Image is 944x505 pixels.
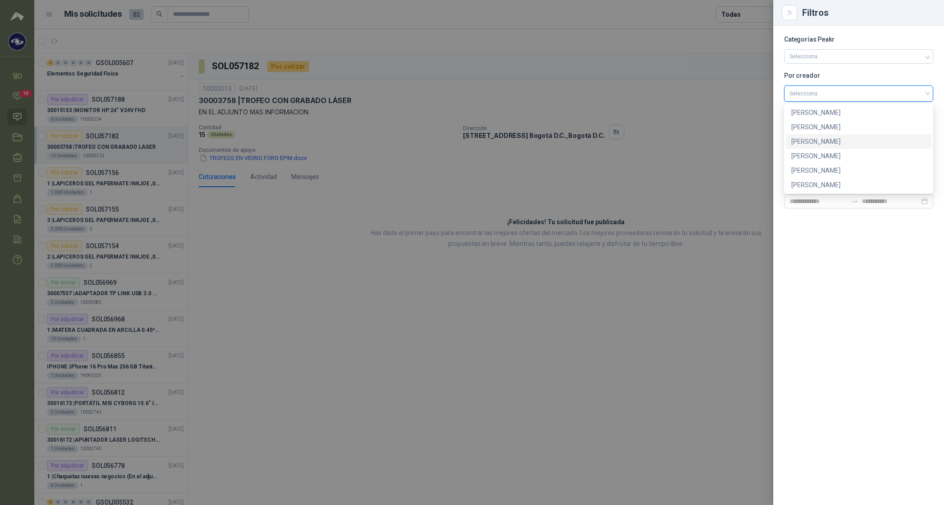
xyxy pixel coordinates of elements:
div: [PERSON_NAME] [791,151,926,161]
div: [PERSON_NAME] [791,165,926,175]
div: [PERSON_NAME] [791,180,926,190]
div: Liborio Guarnizo [786,134,931,149]
p: Por creador [784,73,933,78]
div: Pablo Carbonell [786,163,931,178]
div: [PERSON_NAME] [791,137,926,146]
div: Filtros [802,8,933,17]
div: [PERSON_NAME] [791,122,926,132]
p: Categorías Peakr [784,37,933,42]
span: swap-right [851,198,858,205]
div: DIANA MARCELA ROA [786,105,931,120]
div: Peter Oswaldo Peña Forero [786,178,931,192]
div: Diego Armando Chacon Mora [786,120,931,134]
div: LUZ DARY ARIAS [786,149,931,163]
button: Close [784,7,795,18]
div: [PERSON_NAME] [791,108,926,118]
span: to [851,198,858,205]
